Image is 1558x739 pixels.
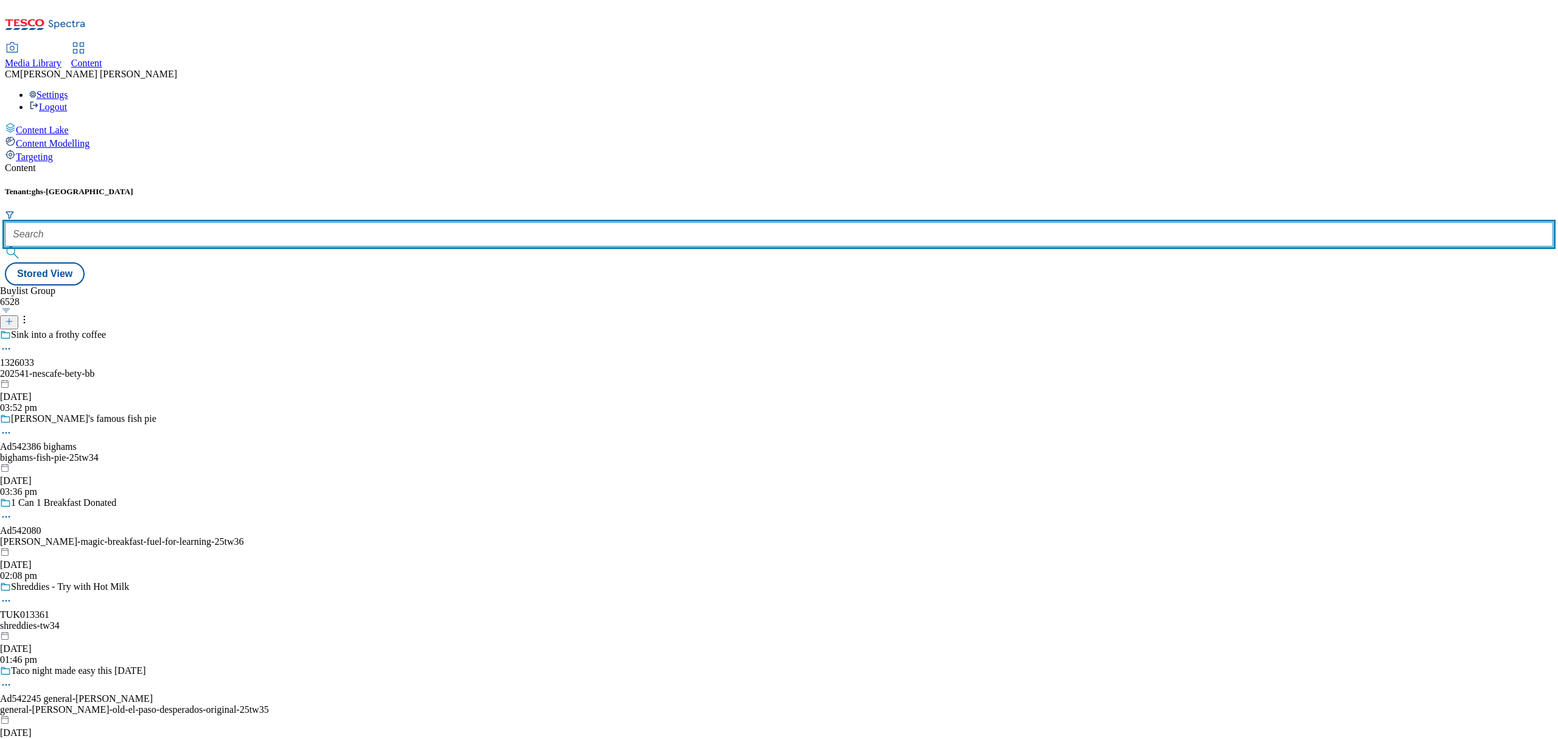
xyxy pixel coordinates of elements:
div: Taco night made easy this [DATE] [11,665,145,676]
div: 1 Can 1 Breakfast Donated [11,497,116,508]
a: Content Modelling [5,136,1553,149]
svg: Search Filters [5,210,15,220]
a: Settings [29,89,68,100]
h5: Tenant: [5,187,1553,197]
a: Content [71,43,102,69]
div: Shreddies - Try with Hot Milk [11,581,129,592]
button: Stored View [5,262,85,285]
span: Content Modelling [16,138,89,149]
div: Sink into a frothy coffee [11,329,106,340]
span: Content Lake [16,125,69,135]
span: ghs-[GEOGRAPHIC_DATA] [32,187,133,196]
a: Media Library [5,43,61,69]
span: CM [5,69,20,79]
span: [PERSON_NAME] [PERSON_NAME] [20,69,177,79]
div: Content [5,163,1553,173]
a: Targeting [5,149,1553,163]
a: Logout [29,102,67,112]
span: Targeting [16,152,53,162]
a: Content Lake [5,122,1553,136]
span: Content [71,58,102,68]
span: Media Library [5,58,61,68]
input: Search [5,222,1553,247]
div: [PERSON_NAME]'s famous fish pie [11,413,156,424]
